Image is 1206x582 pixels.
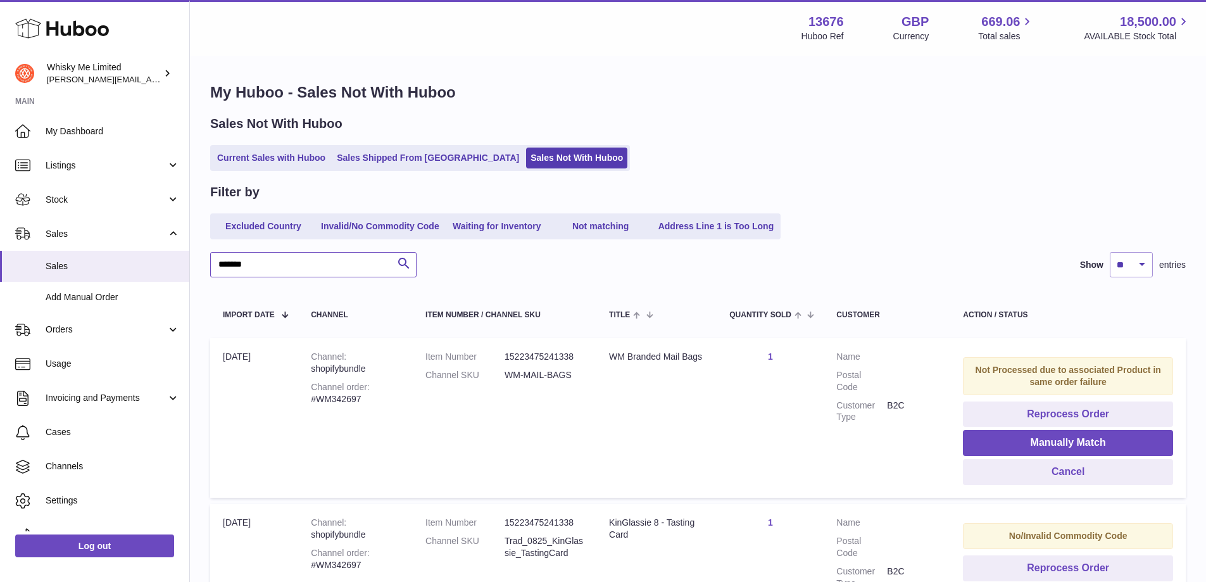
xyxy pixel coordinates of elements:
span: Sales [46,228,166,240]
h2: Sales Not With Huboo [210,115,342,132]
dt: Item Number [425,351,505,363]
span: Total sales [978,30,1034,42]
span: Listings [46,160,166,172]
span: Invoicing and Payments [46,392,166,404]
strong: Channel [311,517,346,528]
div: Customer [836,311,938,319]
span: entries [1159,259,1186,271]
button: Cancel [963,459,1173,485]
div: #WM342697 [311,381,400,405]
td: [DATE] [210,338,298,498]
dt: Channel SKU [425,369,505,381]
a: Log out [15,535,174,557]
dt: Name [836,351,887,363]
dt: Customer Type [836,400,887,424]
a: 1 [768,517,773,528]
span: Channels [46,460,180,472]
span: Usage [46,358,180,370]
strong: No/Invalid Commodity Code [1009,531,1127,541]
dt: Item Number [425,517,505,529]
span: 669.06 [981,13,1020,30]
div: Channel [311,311,400,319]
strong: Channel [311,351,346,362]
div: shopifybundle [311,351,400,375]
a: 18,500.00 AVAILABLE Stock Total [1084,13,1191,42]
dd: Trad_0825_KinGlassie_TastingCard [505,535,584,559]
a: Sales Not With Huboo [526,148,627,168]
h1: My Huboo - Sales Not With Huboo [210,82,1186,103]
strong: Channel order [311,548,370,558]
span: 18,500.00 [1120,13,1176,30]
h2: Filter by [210,184,260,201]
strong: GBP [901,13,929,30]
a: Excluded Country [213,216,314,237]
span: My Dashboard [46,125,180,137]
span: Stock [46,194,166,206]
a: Address Line 1 is Too Long [654,216,779,237]
strong: Not Processed due to associated Product in same order failure [976,365,1161,387]
button: Reprocess Order [963,555,1173,581]
dd: WM-MAIL-BAGS [505,369,584,381]
span: Title [609,311,630,319]
div: KinGlassie 8 - Tasting Card [609,517,704,541]
span: Quantity Sold [729,311,791,319]
span: Add Manual Order [46,291,180,303]
strong: Channel order [311,382,370,392]
strong: 13676 [808,13,844,30]
a: Current Sales with Huboo [213,148,330,168]
a: Sales Shipped From [GEOGRAPHIC_DATA] [332,148,524,168]
a: 1 [768,351,773,362]
span: Cases [46,426,180,438]
span: Returns [46,529,180,541]
dt: Postal Code [836,535,887,559]
a: 669.06 Total sales [978,13,1034,42]
dt: Postal Code [836,369,887,393]
div: #WM342697 [311,547,400,571]
label: Show [1080,259,1103,271]
div: Currency [893,30,929,42]
dd: 15223475241338 [505,351,584,363]
div: shopifybundle [311,517,400,541]
dd: B2C [887,400,938,424]
span: Settings [46,495,180,507]
img: frances@whiskyshop.com [15,64,34,83]
div: Action / Status [963,311,1173,319]
span: Import date [223,311,275,319]
a: Not matching [550,216,651,237]
button: Reprocess Order [963,402,1173,427]
span: AVAILABLE Stock Total [1084,30,1191,42]
dd: 15223475241338 [505,517,584,529]
a: Waiting for Inventory [446,216,548,237]
dt: Name [836,517,887,529]
span: [PERSON_NAME][EMAIL_ADDRESS][DOMAIN_NAME] [47,74,254,84]
div: WM Branded Mail Bags [609,351,704,363]
button: Manually Match [963,430,1173,456]
span: Sales [46,260,180,272]
span: Orders [46,324,166,336]
a: Invalid/No Commodity Code [317,216,444,237]
dt: Channel SKU [425,535,505,559]
div: Item Number / Channel SKU [425,311,584,319]
div: Huboo Ref [801,30,844,42]
div: Whisky Me Limited [47,61,161,85]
